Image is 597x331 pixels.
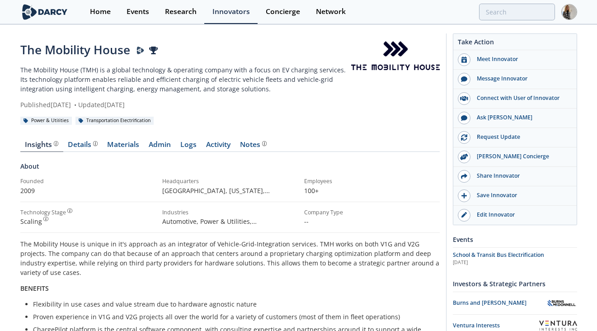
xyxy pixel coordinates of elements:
[20,208,66,217] div: Technology Stage
[162,217,257,235] span: Automotive, Power & Utilities, Transportation & Logistics
[20,186,156,195] p: 2009
[453,251,544,259] span: School & Transit Bus Electrification
[33,299,433,309] li: Flexibility in use cases and value stream due to hardware agnostic nature
[136,47,145,55] img: Darcy Presenter
[453,186,577,206] button: Save Innovator
[262,141,267,146] img: information.svg
[144,141,176,152] a: Admin
[453,322,539,330] div: Ventura Interests
[20,239,440,277] p: The Mobility House is unique in it's approach as an integrator of Vehicle-Grid-Integration servic...
[304,177,440,185] div: Employees
[63,141,103,152] a: Details
[470,75,572,83] div: Message Innovator
[33,312,433,322] li: Proven experience in V1G and V2G projects all over the world for a variety of customers (most of ...
[176,141,202,152] a: Logs
[67,208,72,213] img: information.svg
[453,37,577,50] div: Take Action
[240,141,267,148] div: Notes
[559,295,588,322] iframe: chat widget
[453,251,577,266] a: School & Transit Bus Electrification [DATE]
[539,321,577,330] img: Ventura Interests
[20,4,70,20] img: logo-wide.svg
[20,117,72,125] div: Power & Utilities
[20,100,352,109] div: Published [DATE] Updated [DATE]
[561,4,577,20] img: Profile
[20,177,156,185] div: Founded
[453,232,577,247] div: Events
[546,295,577,311] img: Burns and McDonnell
[93,141,98,146] img: information.svg
[470,172,572,180] div: Share Innovator
[470,113,572,122] div: Ask [PERSON_NAME]
[470,94,572,102] div: Connect with User of Innovator
[304,186,440,195] p: 100+
[453,259,577,266] div: [DATE]
[453,295,577,311] a: Burns and [PERSON_NAME] Burns and McDonnell
[470,191,572,199] div: Save Innovator
[470,152,572,161] div: [PERSON_NAME] Concierge
[453,206,577,225] a: Edit Innovator
[73,100,78,109] span: •
[304,208,440,217] div: Company Type
[470,211,572,219] div: Edit Innovator
[470,55,572,63] div: Meet Innovator
[162,177,298,185] div: Headquarters
[470,133,572,141] div: Request Update
[127,8,149,15] div: Events
[20,65,352,94] p: The Mobility House (TMH) is a global technology & operating company with a focus on EV charging s...
[20,217,156,226] div: Scaling
[266,8,300,15] div: Concierge
[90,8,111,15] div: Home
[54,141,59,146] img: information.svg
[162,186,298,195] p: [GEOGRAPHIC_DATA], [US_STATE] , [GEOGRAPHIC_DATA]
[162,208,298,217] div: Industries
[304,217,440,226] p: --
[20,41,352,59] div: The Mobility House
[20,284,49,293] strong: BENEFITS
[68,141,98,148] div: Details
[202,141,235,152] a: Activity
[316,8,346,15] div: Network
[479,4,555,20] input: Advanced Search
[165,8,197,15] div: Research
[20,141,63,152] a: Insights
[212,8,250,15] div: Innovators
[75,117,154,125] div: Transportation Electrification
[453,299,546,307] div: Burns and [PERSON_NAME]
[43,217,48,222] img: information.svg
[453,276,577,292] div: Investors & Strategic Partners
[235,141,272,152] a: Notes
[25,141,58,148] div: Insights
[20,161,440,177] div: About
[103,141,144,152] a: Materials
